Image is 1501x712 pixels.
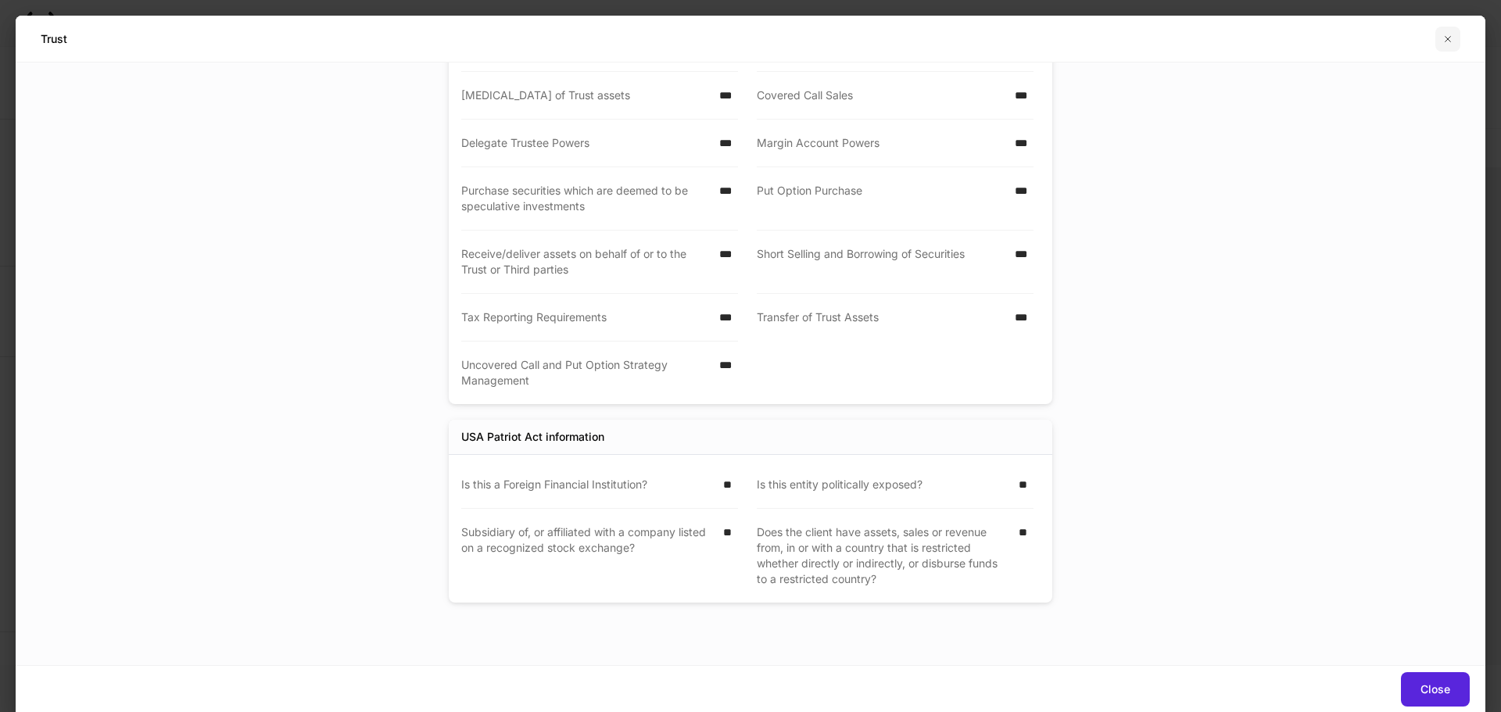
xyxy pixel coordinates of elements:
[757,477,1009,492] div: Is this entity politically exposed?
[461,524,714,587] div: Subsidiary of, or affiliated with a company listed on a recognized stock exchange?
[757,135,1005,151] div: Margin Account Powers
[1420,682,1450,697] div: Close
[757,88,1005,103] div: Covered Call Sales
[41,31,67,47] h5: Trust
[461,88,710,103] div: [MEDICAL_DATA] of Trust assets
[757,183,1005,214] div: Put Option Purchase
[757,524,1009,587] div: Does the client have assets, sales or revenue from, in or with a country that is restricted wheth...
[461,135,710,151] div: Delegate Trustee Powers
[1401,672,1470,707] button: Close
[461,309,710,325] div: Tax Reporting Requirements
[461,477,714,492] div: Is this a Foreign Financial Institution?
[461,357,710,388] div: Uncovered Call and Put Option Strategy Management
[461,183,710,214] div: Purchase securities which are deemed to be speculative investments
[461,429,604,445] div: USA Patriot Act information
[757,246,1005,277] div: Short Selling and Borrowing of Securities
[461,246,710,277] div: Receive/deliver assets on behalf of or to the Trust or Third parties
[757,309,1005,326] div: Transfer of Trust Assets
